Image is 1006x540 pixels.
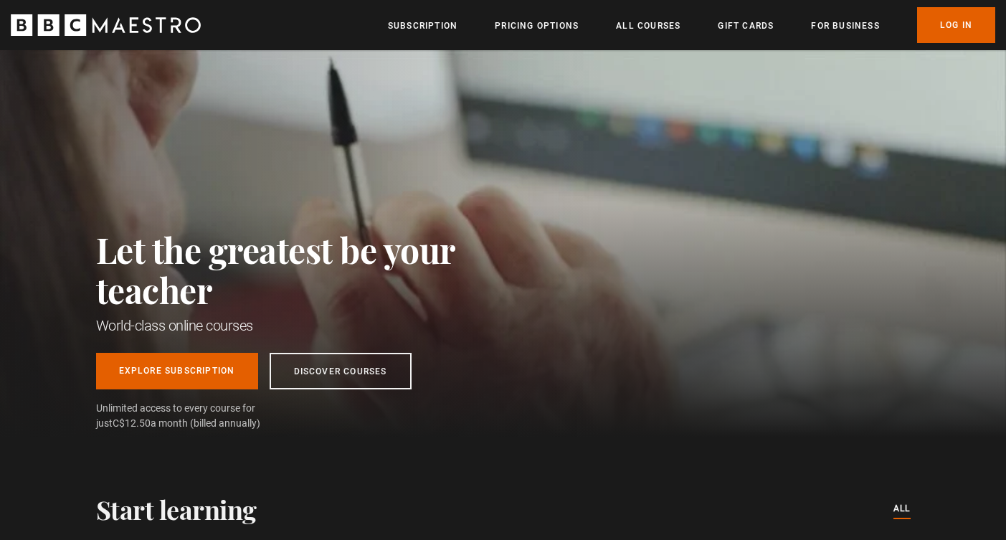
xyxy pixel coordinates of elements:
[917,7,995,43] a: Log In
[495,19,579,33] a: Pricing Options
[718,19,774,33] a: Gift Cards
[96,353,258,389] a: Explore Subscription
[388,7,995,43] nav: Primary
[270,353,412,389] a: Discover Courses
[96,316,519,336] h1: World-class online courses
[811,19,879,33] a: For business
[96,401,290,431] span: Unlimited access to every course for just a month (billed annually)
[96,229,519,310] h2: Let the greatest be your teacher
[11,14,201,36] svg: BBC Maestro
[616,19,680,33] a: All Courses
[113,417,151,429] span: C$12.50
[388,19,457,33] a: Subscription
